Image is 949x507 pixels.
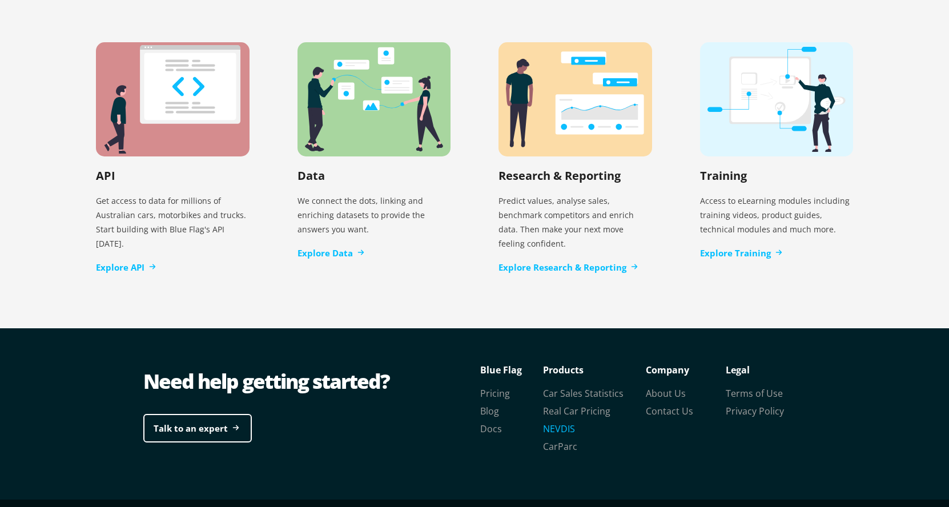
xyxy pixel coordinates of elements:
[498,168,621,183] h2: Research & Reporting
[297,247,364,260] a: Explore Data
[543,361,646,379] p: Products
[646,387,686,400] a: About Us
[143,414,252,443] a: Talk to an expert
[726,361,806,379] p: Legal
[726,387,783,400] a: Terms of Use
[543,422,575,435] a: NEVDIS
[96,168,115,183] h2: API
[700,168,747,183] h2: Training
[646,361,726,379] p: Company
[726,405,784,417] a: Privacy Policy
[143,367,475,396] div: Need help getting started?
[480,361,543,379] p: Blue Flag
[480,387,510,400] a: Pricing
[96,261,156,274] a: Explore API
[297,168,325,183] h2: Data
[543,387,624,400] a: Car Sales Statistics
[646,405,693,417] a: Contact Us
[297,189,451,241] p: We connect the dots, linking and enriching datasets to provide the answers you want.
[543,405,610,417] a: Real Car Pricing
[498,261,638,274] a: Explore Research & Reporting
[700,189,854,241] p: Access to eLearning modules including training videos, product guides, technical modules and much...
[700,247,782,260] a: Explore Training
[480,405,499,417] a: Blog
[543,440,577,453] a: CarParc
[498,189,652,255] p: Predict values, analyse sales, benchmark competitors and enrich data. Then make your next move fe...
[96,189,250,255] p: Get access to data for millions of Australian cars, motorbikes and trucks. Start building with Bl...
[480,422,502,435] a: Docs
